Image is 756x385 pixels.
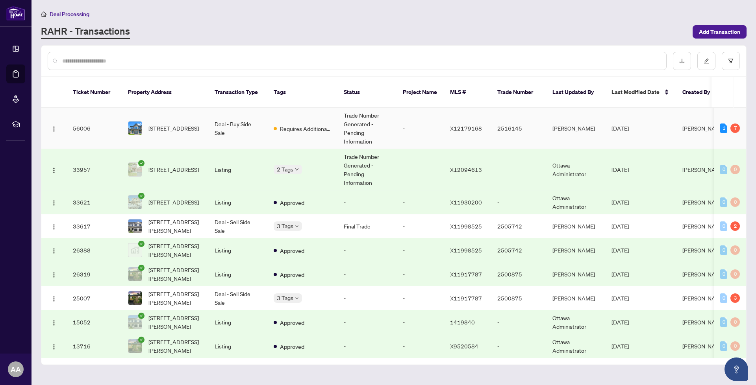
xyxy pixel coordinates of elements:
[48,244,60,256] button: Logo
[128,163,142,176] img: thumbnail-img
[397,238,444,262] td: -
[67,149,122,190] td: 33957
[48,292,60,304] button: Logo
[51,320,57,326] img: Logo
[337,238,397,262] td: -
[491,214,546,238] td: 2505742
[450,319,475,326] span: 1419840
[280,318,304,327] span: Approved
[280,124,331,133] span: Requires Additional Docs
[337,310,397,334] td: -
[673,52,691,70] button: download
[491,108,546,149] td: 2516145
[41,25,130,39] a: RAHR - Transactions
[491,334,546,358] td: -
[67,286,122,310] td: 25007
[546,262,605,286] td: [PERSON_NAME]
[491,286,546,310] td: 2500875
[128,339,142,353] img: thumbnail-img
[682,343,725,350] span: [PERSON_NAME]
[546,108,605,149] td: [PERSON_NAME]
[128,243,142,257] img: thumbnail-img
[720,293,727,303] div: 0
[730,317,740,327] div: 0
[546,334,605,358] td: Ottawa Administrator
[720,123,727,133] div: 1
[682,295,725,302] span: [PERSON_NAME]
[208,214,267,238] td: Deal - Sell Side Sale
[546,214,605,238] td: [PERSON_NAME]
[397,310,444,334] td: -
[267,77,337,108] th: Tags
[208,149,267,190] td: Listing
[397,149,444,190] td: -
[450,125,482,132] span: X12179168
[122,77,208,108] th: Property Address
[67,334,122,358] td: 13716
[51,344,57,350] img: Logo
[679,58,685,64] span: download
[138,160,145,166] span: check-circle
[337,262,397,286] td: -
[128,315,142,329] img: thumbnail-img
[67,310,122,334] td: 15052
[682,125,725,132] span: [PERSON_NAME]
[730,197,740,207] div: 0
[491,190,546,214] td: -
[724,357,748,381] button: Open asap
[397,214,444,238] td: -
[280,198,304,207] span: Approved
[280,342,304,351] span: Approved
[491,262,546,286] td: 2500875
[611,223,629,230] span: [DATE]
[138,265,145,271] span: check-circle
[682,247,725,254] span: [PERSON_NAME]
[148,217,202,235] span: [STREET_ADDRESS][PERSON_NAME]
[693,25,747,39] button: Add Transaction
[611,125,629,132] span: [DATE]
[148,241,202,259] span: [STREET_ADDRESS][PERSON_NAME]
[148,337,202,355] span: [STREET_ADDRESS][PERSON_NAME]
[450,199,482,206] span: X11930200
[676,77,723,108] th: Created By
[148,198,199,206] span: [STREET_ADDRESS]
[48,122,60,134] button: Logo
[51,200,57,206] img: Logo
[128,122,142,135] img: thumbnail-img
[730,123,740,133] div: 7
[397,262,444,286] td: -
[67,214,122,238] td: 33617
[397,286,444,310] td: -
[48,163,60,176] button: Logo
[67,238,122,262] td: 26388
[51,126,57,132] img: Logo
[682,166,725,173] span: [PERSON_NAME]
[208,310,267,334] td: Listing
[720,221,727,231] div: 0
[450,271,482,278] span: X11917787
[728,58,734,64] span: filter
[128,219,142,233] img: thumbnail-img
[148,313,202,331] span: [STREET_ADDRESS][PERSON_NAME]
[491,310,546,334] td: -
[148,124,199,133] span: [STREET_ADDRESS]
[450,295,482,302] span: X11917787
[148,289,202,307] span: [STREET_ADDRESS][PERSON_NAME]
[277,221,293,230] span: 3 Tags
[50,11,89,18] span: Deal Processing
[295,296,299,300] span: down
[48,316,60,328] button: Logo
[611,295,629,302] span: [DATE]
[337,149,397,190] td: Trade Number Generated - Pending Information
[337,334,397,358] td: -
[337,286,397,310] td: -
[208,190,267,214] td: Listing
[280,246,304,255] span: Approved
[730,269,740,279] div: 0
[730,221,740,231] div: 2
[697,52,715,70] button: edit
[450,343,478,350] span: X9520584
[546,77,605,108] th: Last Updated By
[208,108,267,149] td: Deal - Buy Side Sale
[51,224,57,230] img: Logo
